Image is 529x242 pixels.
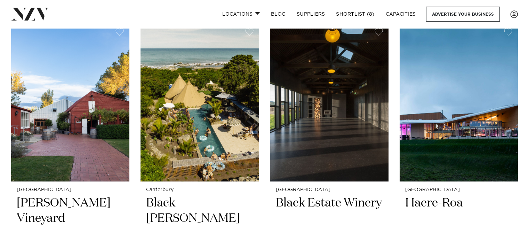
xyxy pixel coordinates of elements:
small: [GEOGRAPHIC_DATA] [17,187,124,193]
a: BLOG [265,7,291,22]
a: Shortlist (8) [330,7,380,22]
a: Capacities [380,7,422,22]
small: Canterbury [146,187,253,193]
a: Locations [217,7,265,22]
small: [GEOGRAPHIC_DATA] [276,187,383,193]
a: SUPPLIERS [291,7,330,22]
a: Advertise your business [426,7,500,22]
img: nzv-logo.png [11,8,49,20]
small: [GEOGRAPHIC_DATA] [405,187,512,193]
